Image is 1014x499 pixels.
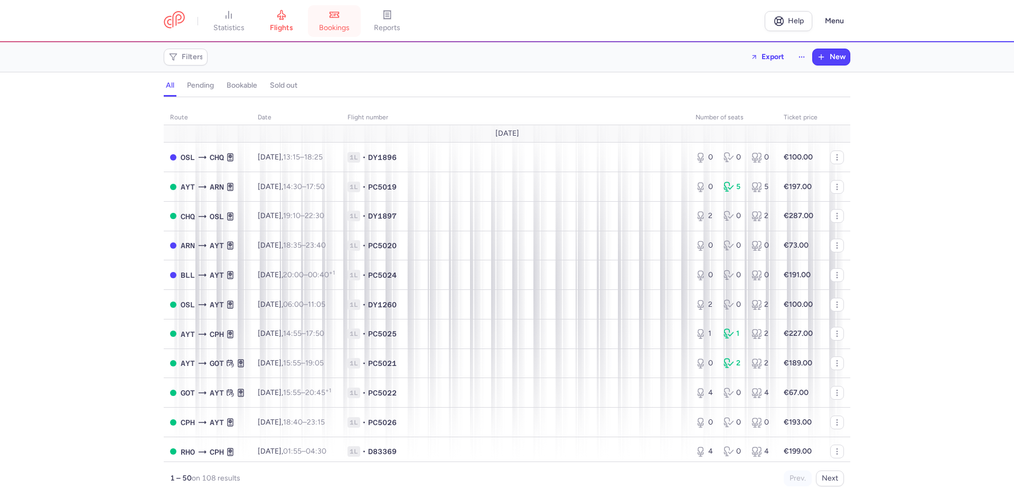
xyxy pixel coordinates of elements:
[819,11,850,31] button: Menu
[348,446,360,457] span: 1L
[164,49,207,65] button: Filters
[181,328,195,340] span: AYT
[788,17,804,25] span: Help
[181,357,195,369] span: AYT
[752,211,771,221] div: 2
[283,388,301,397] time: 15:55
[696,182,715,192] div: 0
[696,299,715,310] div: 2
[374,23,400,33] span: reports
[283,388,331,397] span: –
[784,447,812,456] strong: €199.00
[308,300,325,309] time: 11:05
[784,470,812,486] button: Prev.
[210,211,224,222] span: OSL
[724,182,743,192] div: 5
[258,418,325,427] span: [DATE],
[283,270,304,279] time: 20:00
[166,81,174,90] h4: all
[181,211,195,222] span: CHQ
[348,211,360,221] span: 1L
[689,110,777,126] th: number of seats
[696,358,715,369] div: 0
[696,270,715,280] div: 0
[362,152,366,163] span: •
[368,417,397,428] span: PC5026
[368,152,397,163] span: DY1896
[696,211,715,221] div: 2
[724,328,743,339] div: 1
[182,53,203,61] span: Filters
[362,211,366,221] span: •
[270,23,293,33] span: flights
[784,388,809,397] strong: €67.00
[210,152,224,163] span: CHQ
[724,152,743,163] div: 0
[187,81,214,90] h4: pending
[181,269,195,281] span: BLL
[164,11,185,31] a: CitizenPlane red outlined logo
[362,417,366,428] span: •
[210,357,224,369] span: GOT
[283,182,325,191] span: –
[762,53,784,61] span: Export
[348,152,360,163] span: 1L
[784,241,809,250] strong: €73.00
[258,388,331,397] span: [DATE],
[181,299,195,310] span: OSL
[765,11,812,31] a: Help
[258,359,324,368] span: [DATE],
[348,328,360,339] span: 1L
[784,270,811,279] strong: €191.00
[307,418,325,427] time: 23:15
[696,417,715,428] div: 0
[368,446,397,457] span: D83369
[696,152,715,163] div: 0
[210,328,224,340] span: CPH
[181,240,195,251] span: ARN
[362,446,366,457] span: •
[210,299,224,310] span: AYT
[164,110,251,126] th: route
[341,110,689,126] th: Flight number
[368,211,397,221] span: DY1897
[258,447,326,456] span: [DATE],
[283,447,302,456] time: 01:55
[258,182,325,191] span: [DATE],
[784,211,813,220] strong: €287.00
[227,81,257,90] h4: bookable
[283,270,335,279] span: –
[362,358,366,369] span: •
[362,299,366,310] span: •
[319,23,350,33] span: bookings
[251,110,341,126] th: date
[283,359,301,368] time: 15:55
[361,10,414,33] a: reports
[283,447,326,456] span: –
[270,81,297,90] h4: sold out
[308,10,361,33] a: bookings
[306,329,324,338] time: 17:50
[210,181,224,193] span: ARN
[362,328,366,339] span: •
[752,446,771,457] div: 4
[258,211,324,220] span: [DATE],
[752,328,771,339] div: 2
[258,153,323,162] span: [DATE],
[181,181,195,193] span: AYT
[813,49,850,65] button: New
[283,153,323,162] span: –
[724,417,743,428] div: 0
[192,474,240,483] span: on 108 results
[368,182,397,192] span: PC5019
[304,153,323,162] time: 18:25
[696,328,715,339] div: 1
[724,240,743,251] div: 0
[210,387,224,399] span: AYT
[329,269,335,276] sup: +1
[752,417,771,428] div: 0
[777,110,824,126] th: Ticket price
[368,299,397,310] span: DY1260
[202,10,255,33] a: statistics
[283,211,324,220] span: –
